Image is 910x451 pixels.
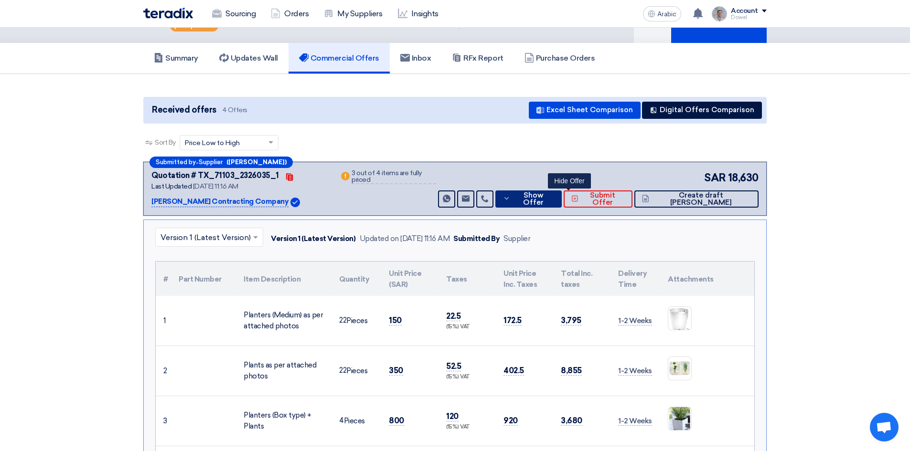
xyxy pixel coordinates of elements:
[143,43,209,73] a: Summary
[411,9,439,18] font: Insights
[196,159,199,166] font: -
[199,158,223,166] font: Supplier
[495,190,562,208] button: Show Offer
[151,197,289,206] font: [PERSON_NAME] Contracting Company
[152,105,216,115] font: Received offers
[179,274,222,283] font: Part Number
[618,269,647,289] font: Delivery Time
[668,404,691,433] img: _1756022608995.jpg
[290,198,300,207] img: Verified Account
[389,416,404,425] font: 800
[660,105,754,114] font: Digital Offers Comparison
[561,269,592,289] font: Total Inc. taxes
[668,360,691,376] img: _1756022606043.jpg
[151,171,279,180] font: Quotation # TX_71103_2326035_1
[668,305,691,332] img: _1756022603197.jpg
[183,22,214,29] font: Important
[289,43,390,73] a: Commercial Offers
[209,43,289,73] a: Updates Wall
[870,413,899,441] a: Open chat
[728,171,759,184] font: 18,630
[226,158,287,166] font: ([PERSON_NAME])
[271,234,356,243] font: Version 1 (Latest Version)
[337,9,382,18] font: My Suppliers
[163,417,167,425] font: 3
[156,158,196,166] font: Submitted by
[390,3,446,24] a: Insights
[561,416,582,425] font: 3,680
[352,169,422,184] font: 3 out of 4 items are fully priced
[204,3,263,24] a: Sourcing
[643,6,681,21] button: Arabic
[163,274,168,283] font: #
[244,311,323,330] font: Planters (Medium) as per attached photos
[514,43,606,73] a: Purchase Orders
[339,274,369,283] font: Quantity
[143,8,193,19] img: Teradix logo
[222,106,247,114] font: 4 Offers
[344,417,365,425] font: Pieces
[163,367,167,375] font: 2
[360,234,450,243] font: Updated on [DATE] 11:16 AM
[536,53,595,63] font: Purchase Orders
[155,138,176,147] font: Sort By
[561,315,581,325] font: 3,795
[503,416,518,425] font: 920
[446,324,470,330] font: (15%) VAT
[529,102,641,119] button: Excel Sheet Comparison
[284,9,309,18] font: Orders
[503,234,530,243] font: Supplier
[548,173,591,189] div: Hide Offer
[244,274,300,283] font: Item Description
[263,3,316,24] a: Orders
[634,190,759,208] button: Create draft [PERSON_NAME]
[389,269,421,289] font: Unit Price (SAR)
[193,182,238,190] font: [DATE] 11:16 AM
[389,366,403,375] font: 350
[310,53,379,63] font: Commercial Offers
[642,102,762,119] button: Digital Offers Comparison
[503,269,537,289] font: Unit Price Inc. Taxes
[244,411,311,430] font: Planters (Box type) + Plants
[618,316,652,325] font: 1-2 Weeks
[225,9,256,18] font: Sourcing
[389,315,402,325] font: 150
[670,191,732,207] font: Create draft [PERSON_NAME]
[446,311,460,321] font: 22.5
[463,53,503,63] font: RFx Report
[712,6,727,21] img: IMG_1753965247717.jpg
[618,367,652,375] font: 1-2 Weeks
[523,191,544,207] font: Show Offer
[151,182,192,190] font: Last Updated
[163,316,166,325] font: 1
[446,424,470,430] font: (15%) VAT
[185,139,240,147] font: Price Low to High
[446,374,470,380] font: (15%) VAT
[657,10,676,18] font: Arabic
[412,53,431,63] font: Inbox
[731,14,747,21] font: Dowel
[561,366,582,375] font: 8,855
[503,366,524,375] font: 402.5
[339,316,346,325] font: 22
[165,53,198,63] font: Summary
[453,234,500,243] font: Submitted By
[618,417,652,425] font: 1-2 Weeks
[339,416,344,425] font: 4
[446,411,459,421] font: 120
[346,367,367,375] font: Pieces
[731,7,758,15] font: Account
[668,274,714,283] font: Attachments
[503,315,522,325] font: 172.5
[590,191,615,207] font: Submit Offer
[564,190,632,208] button: Submit Offer
[441,43,514,73] a: RFx Report
[446,361,461,371] font: 52.5
[446,274,467,283] font: Taxes
[390,43,442,73] a: Inbox
[346,316,367,325] font: Pieces
[316,3,390,24] a: My Suppliers
[244,361,316,380] font: Plants as per attached photos
[339,366,346,375] font: 22
[546,105,633,114] font: Excel Sheet Comparison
